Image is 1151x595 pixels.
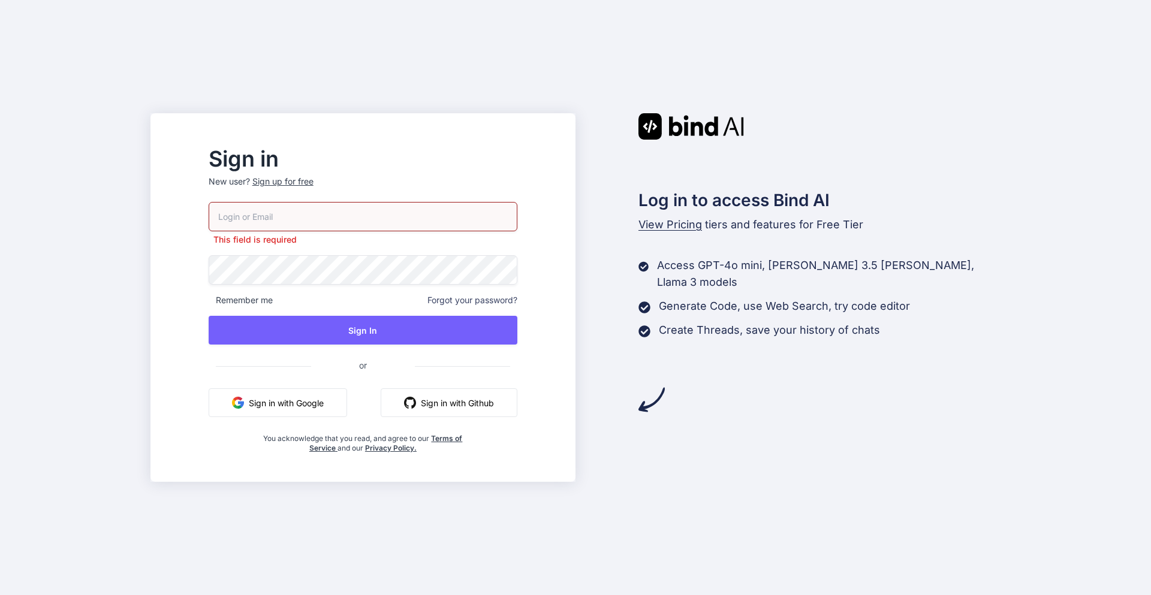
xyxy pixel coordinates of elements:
[252,176,314,188] div: Sign up for free
[209,316,517,345] button: Sign In
[311,351,415,380] span: or
[427,294,517,306] span: Forgot your password?
[638,216,1001,233] p: tiers and features for Free Tier
[209,388,347,417] button: Sign in with Google
[209,234,517,246] p: This field is required
[365,443,417,452] a: Privacy Policy.
[659,322,880,339] p: Create Threads, save your history of chats
[657,257,1001,291] p: Access GPT-4o mini, [PERSON_NAME] 3.5 [PERSON_NAME], Llama 3 models
[659,298,910,315] p: Generate Code, use Web Search, try code editor
[404,397,416,409] img: github
[209,294,273,306] span: Remember me
[638,188,1001,213] h2: Log in to access Bind AI
[209,149,517,168] h2: Sign in
[638,113,744,140] img: Bind AI logo
[209,176,517,202] p: New user?
[309,434,463,452] a: Terms of Service
[638,386,665,413] img: arrow
[638,218,702,231] span: View Pricing
[232,397,244,409] img: google
[381,388,517,417] button: Sign in with Github
[260,427,466,453] div: You acknowledge that you read, and agree to our and our
[209,202,517,231] input: Login or Email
